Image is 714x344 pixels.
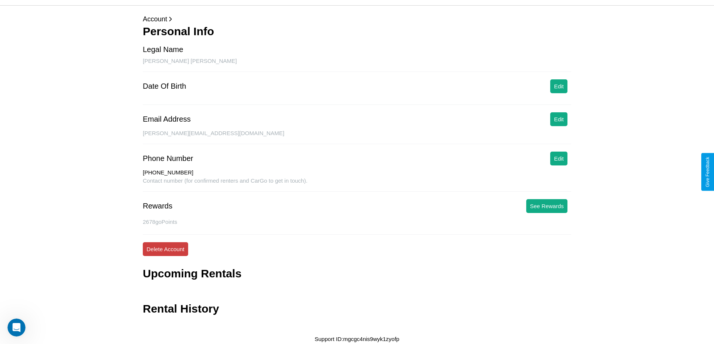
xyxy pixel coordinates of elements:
[143,45,183,54] div: Legal Name
[143,82,186,91] div: Date Of Birth
[550,152,567,165] button: Edit
[7,319,25,337] iframe: Intercom live chat
[143,13,571,25] p: Account
[143,217,571,227] p: 2678 goPoints
[143,154,193,163] div: Phone Number
[143,130,571,144] div: [PERSON_NAME][EMAIL_ADDRESS][DOMAIN_NAME]
[315,334,400,344] p: Support ID: mgcgc4nis9wyk1zyofp
[143,169,571,177] div: [PHONE_NUMBER]
[526,199,567,213] button: See Rewards
[143,25,571,38] h3: Personal Info
[143,267,241,280] h3: Upcoming Rentals
[143,58,571,72] div: [PERSON_NAME] [PERSON_NAME]
[143,242,188,256] button: Delete Account
[143,202,172,210] div: Rewards
[143,115,191,124] div: Email Address
[705,157,710,187] div: Give Feedback
[550,79,567,93] button: Edit
[143,177,571,192] div: Contact number (for confirmed renters and CarGo to get in touch).
[143,302,219,315] h3: Rental History
[550,112,567,126] button: Edit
